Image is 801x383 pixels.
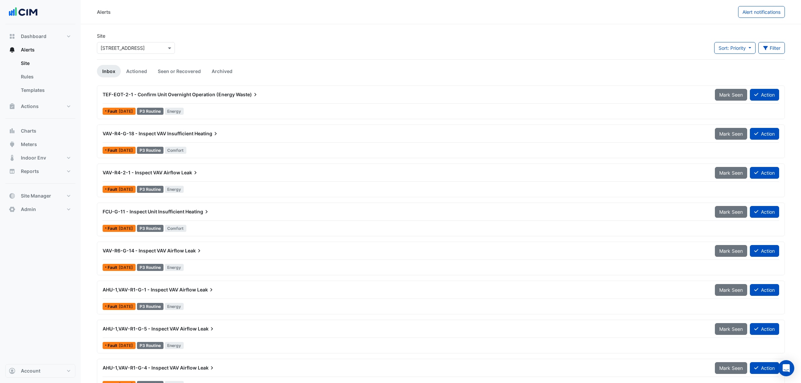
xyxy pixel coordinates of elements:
span: VAV-R6-G-14 - Inspect VAV Airflow [103,248,184,253]
span: Leak [198,364,215,371]
a: Site [15,57,75,70]
span: Charts [21,128,36,134]
button: Indoor Env [5,151,75,165]
span: AHU-1,VAV-R1-G-5 - Inspect VAV Airflow [103,326,197,332]
div: Open Intercom Messenger [778,360,794,376]
span: Tue 17-Jun-2025 16:20 AEST [119,343,133,348]
span: Indoor Env [21,154,46,161]
a: Seen or Recovered [152,65,206,77]
div: P3 Routine [137,303,163,310]
span: AHU-1,VAV-R1-G-4 - Inspect VAV Airflow [103,365,197,371]
div: P3 Routine [137,225,163,232]
label: Site [97,32,105,39]
span: Mon 07-Jul-2025 14:04 AEST [119,187,133,192]
a: Actioned [121,65,152,77]
div: Alerts [5,57,75,100]
a: Inbox [97,65,121,77]
button: Mark Seen [715,284,747,296]
button: Mark Seen [715,89,747,101]
button: Mark Seen [715,128,747,140]
span: Fri 18-Jul-2025 13:20 AEST [119,148,133,153]
span: Energy [165,342,184,349]
button: Action [750,362,779,374]
button: Mark Seen [715,245,747,257]
button: Mark Seen [715,206,747,218]
span: Account [21,368,40,374]
span: Actions [21,103,39,110]
span: Energy [165,264,184,271]
span: Mark Seen [719,209,743,215]
span: Leak [181,169,199,176]
span: Mark Seen [719,131,743,137]
span: Fault [108,187,119,191]
span: Reports [21,168,39,175]
div: P3 Routine [137,147,163,154]
button: Actions [5,100,75,113]
app-icon: Indoor Env [9,154,15,161]
div: P3 Routine [137,186,163,193]
button: Filter [758,42,785,54]
span: Fault [108,305,119,309]
div: P3 Routine [137,342,163,349]
button: Charts [5,124,75,138]
span: Mark Seen [719,287,743,293]
span: Fault [108,266,119,270]
span: VAV-R4-G-18 - Inspect VAV Insufficient [103,131,193,136]
span: Heating [185,208,210,215]
div: Alerts [97,8,111,15]
a: Archived [206,65,238,77]
button: Action [750,128,779,140]
button: Account [5,364,75,378]
span: Heating [194,130,219,137]
img: Company Logo [8,5,38,19]
span: Leak [198,325,215,332]
button: Mark Seen [715,362,747,374]
span: Dashboard [21,33,46,40]
button: Reports [5,165,75,178]
app-icon: Actions [9,103,15,110]
button: Mark Seen [715,323,747,335]
span: Energy [165,186,184,193]
button: Alert notifications [738,6,785,18]
span: Energy [165,303,184,310]
span: Leak [197,286,215,293]
button: Mark Seen [715,167,747,179]
button: Action [750,245,779,257]
span: VAV-R4-2-1 - Inspect VAV Airflow [103,170,180,175]
span: Mark Seen [719,365,743,371]
app-icon: Reports [9,168,15,175]
span: Mark Seen [719,92,743,98]
span: Admin [21,206,36,213]
span: Tue 17-Jun-2025 16:20 AEST [119,304,133,309]
span: Wed 18-Jun-2025 09:03 AEST [119,265,133,270]
button: Action [750,167,779,179]
app-icon: Site Manager [9,193,15,199]
a: Templates [15,83,75,97]
span: Comfort [165,225,187,232]
button: Action [750,206,779,218]
span: Alert notifications [742,9,780,15]
span: Site Manager [21,193,51,199]
button: Sort: Priority [714,42,756,54]
span: Sort: Priority [719,45,746,51]
div: P3 Routine [137,108,163,115]
span: Fault [108,148,119,152]
a: Rules [15,70,75,83]
div: P3 Routine [137,264,163,271]
span: TEF-EOT-2-1 - Confirm Unit Overnight Operation (Energy [103,92,235,97]
span: Sat 23-Aug-2025 00:00 AEST [119,109,133,114]
span: FCU-G-11 - Inspect Unit Insufficient [103,209,184,214]
button: Action [750,323,779,335]
span: Mark Seen [719,326,743,332]
app-icon: Admin [9,206,15,213]
span: Mark Seen [719,170,743,176]
span: Waste) [236,91,259,98]
span: Fault [108,227,119,231]
button: Meters [5,138,75,151]
button: Site Manager [5,189,75,203]
span: Fault [108,109,119,113]
button: Alerts [5,43,75,57]
span: Comfort [165,147,187,154]
button: Action [750,89,779,101]
span: Mark Seen [719,248,743,254]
